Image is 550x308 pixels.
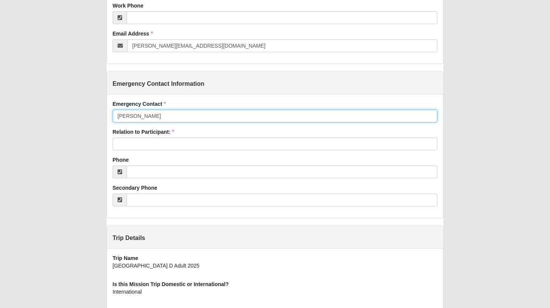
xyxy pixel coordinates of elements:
label: Is this Mission Trip Domestic or International? [113,280,229,288]
h4: Emergency Contact Information [113,80,438,87]
label: Phone [113,156,129,164]
div: [GEOGRAPHIC_DATA] D Adult 2025 [113,262,438,275]
label: Relation to Participant: [113,128,174,136]
label: Secondary Phone [113,184,157,192]
label: Email Address [113,30,153,37]
label: Work Phone [113,2,143,9]
h4: Trip Details [113,234,438,241]
label: Trip Name [113,254,138,262]
div: International [113,288,438,301]
label: Emergency Contact [113,100,166,108]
